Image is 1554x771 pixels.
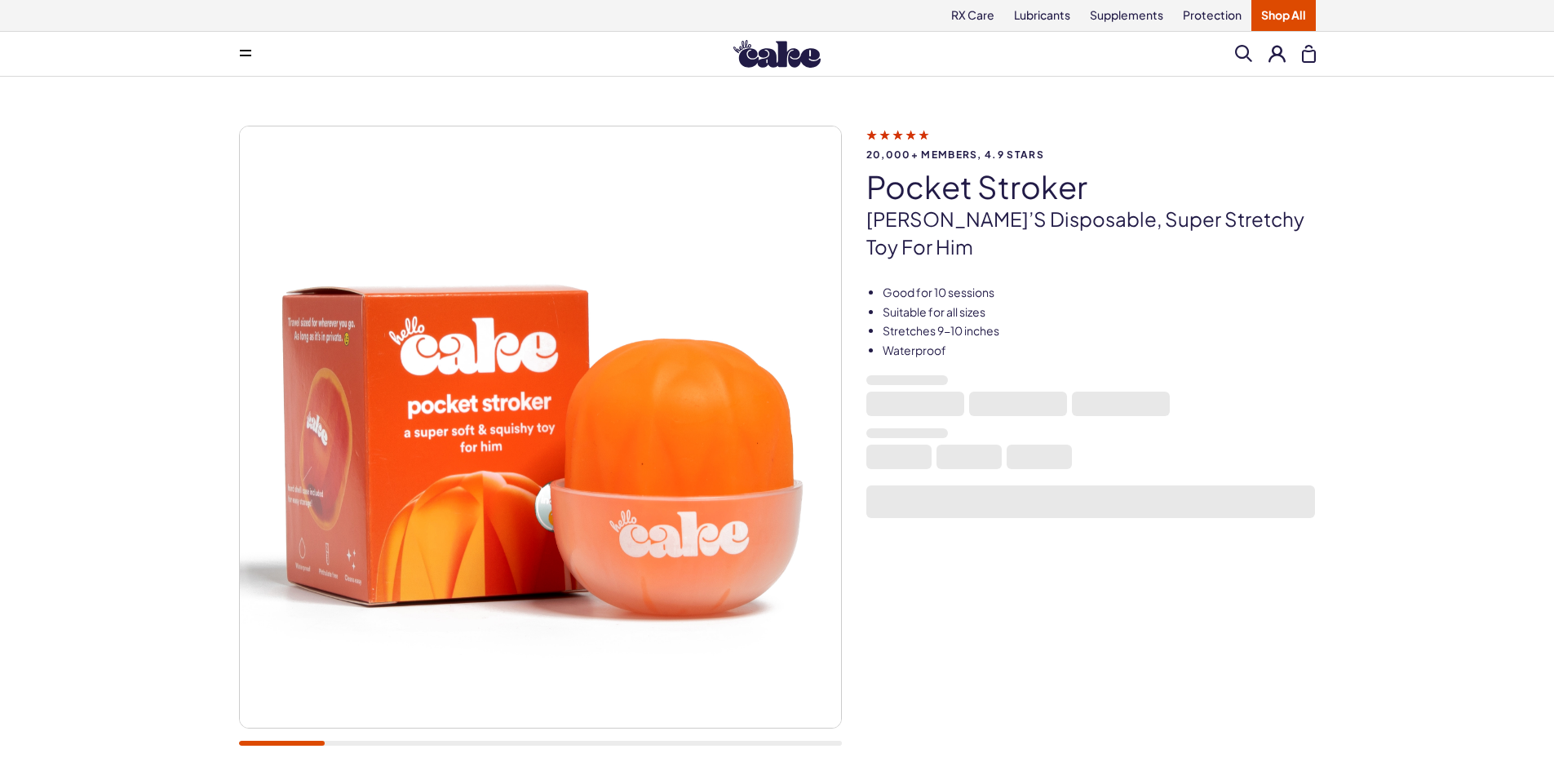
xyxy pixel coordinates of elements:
[866,127,1316,160] a: 20,000+ members, 4.9 stars
[733,40,821,68] img: Hello Cake
[883,323,1316,339] li: Stretches 9-10 inches
[883,343,1316,359] li: Waterproof
[866,170,1316,204] h1: pocket stroker
[866,149,1316,160] span: 20,000+ members, 4.9 stars
[883,304,1316,321] li: Suitable for all sizes
[240,126,841,728] img: pocket stroker
[883,285,1316,301] li: Good for 10 sessions
[866,206,1316,260] p: [PERSON_NAME]’s disposable, super stretchy toy for him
